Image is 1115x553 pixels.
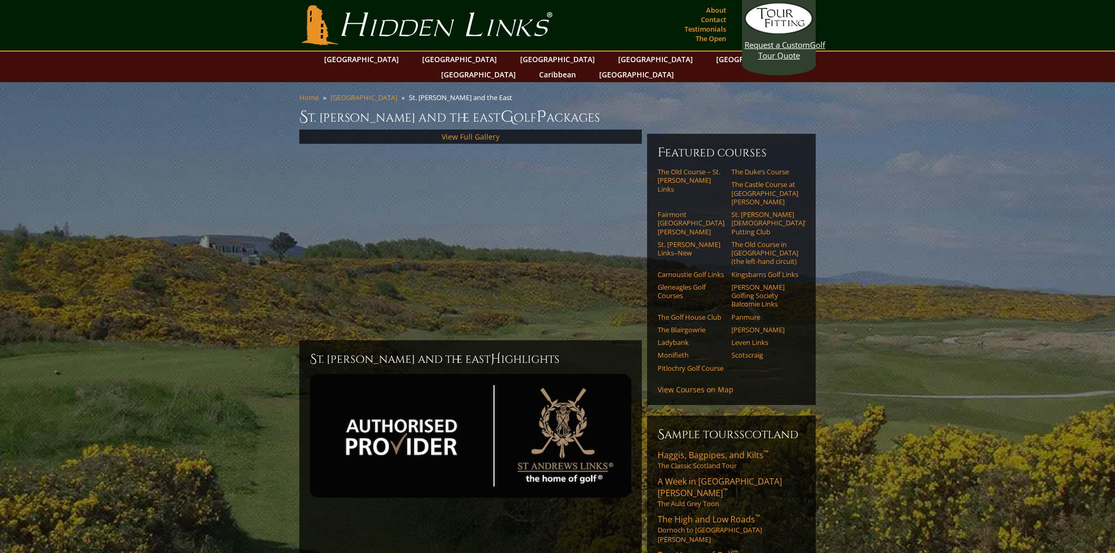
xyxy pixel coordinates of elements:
a: Haggis, Bagpipes, and Kilts™The Classic Scotland Tour [658,449,805,470]
span: H [491,351,501,368]
a: The Castle Course at [GEOGRAPHIC_DATA][PERSON_NAME] [731,180,798,206]
a: Testimonials [682,22,729,36]
a: Kingsbarns Golf Links [731,270,798,279]
a: The Blairgowrie [658,325,725,334]
a: [GEOGRAPHIC_DATA] [319,52,404,67]
a: St. [PERSON_NAME] Links–New [658,240,725,258]
a: Leven Links [731,338,798,347]
a: View Full Gallery [442,132,500,142]
a: The High and Low Roads™Dornoch to [GEOGRAPHIC_DATA][PERSON_NAME] [658,513,805,544]
span: A Week in [GEOGRAPHIC_DATA][PERSON_NAME] [658,476,782,499]
a: Home [299,93,319,102]
a: Request a CustomGolf Tour Quote [745,3,813,61]
a: Gleneagles Golf Courses [658,283,725,300]
a: The Duke’s Course [731,167,798,176]
a: View Courses on Map [658,384,733,394]
a: About [703,3,729,17]
a: [GEOGRAPHIC_DATA] [711,52,796,67]
a: Contact [698,12,729,27]
span: P [536,106,546,127]
span: The High and Low Roads [658,513,760,525]
h6: Sample ToursScotland [658,426,805,443]
span: Haggis, Bagpipes, and Kilts [658,449,768,461]
a: Scotscraig [731,351,798,359]
span: Request a Custom [745,39,810,50]
a: St. [PERSON_NAME] [DEMOGRAPHIC_DATA]’ Putting Club [731,210,798,236]
img: st-andrews-authorized-provider-2 [310,374,631,498]
sup: ™ [723,486,728,495]
a: [GEOGRAPHIC_DATA] [330,93,397,102]
a: [GEOGRAPHIC_DATA] [417,52,502,67]
sup: ™ [764,448,768,457]
a: [PERSON_NAME] [731,325,798,334]
h2: St. [PERSON_NAME] and the East ighlights [310,351,631,368]
a: [GEOGRAPHIC_DATA] [613,52,698,67]
h6: Featured Courses [658,144,805,161]
a: Ladybank [658,338,725,347]
a: Pitlochry Golf Course [658,364,725,372]
a: The Old Course – St. [PERSON_NAME] Links [658,167,725,193]
span: G [501,106,514,127]
a: A Week in [GEOGRAPHIC_DATA][PERSON_NAME]™The Auld Grey Toon [658,476,805,508]
a: Carnoustie Golf Links [658,270,725,279]
sup: ™ [755,512,760,521]
a: [PERSON_NAME] Golfing Society Balcomie Links [731,283,798,309]
a: The Open [693,31,729,46]
a: [GEOGRAPHIC_DATA] [594,67,679,82]
h1: St. [PERSON_NAME] and the East olf ackages [299,106,816,127]
a: [GEOGRAPHIC_DATA] [515,52,600,67]
li: St. [PERSON_NAME] and the East [409,93,516,102]
a: The Old Course in [GEOGRAPHIC_DATA] (the left-hand circuit) [731,240,798,266]
a: Panmure [731,313,798,321]
a: [GEOGRAPHIC_DATA] [436,67,521,82]
a: Fairmont [GEOGRAPHIC_DATA][PERSON_NAME] [658,210,725,236]
a: Monifieth [658,351,725,359]
a: The Golf House Club [658,313,725,321]
a: Caribbean [534,67,581,82]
